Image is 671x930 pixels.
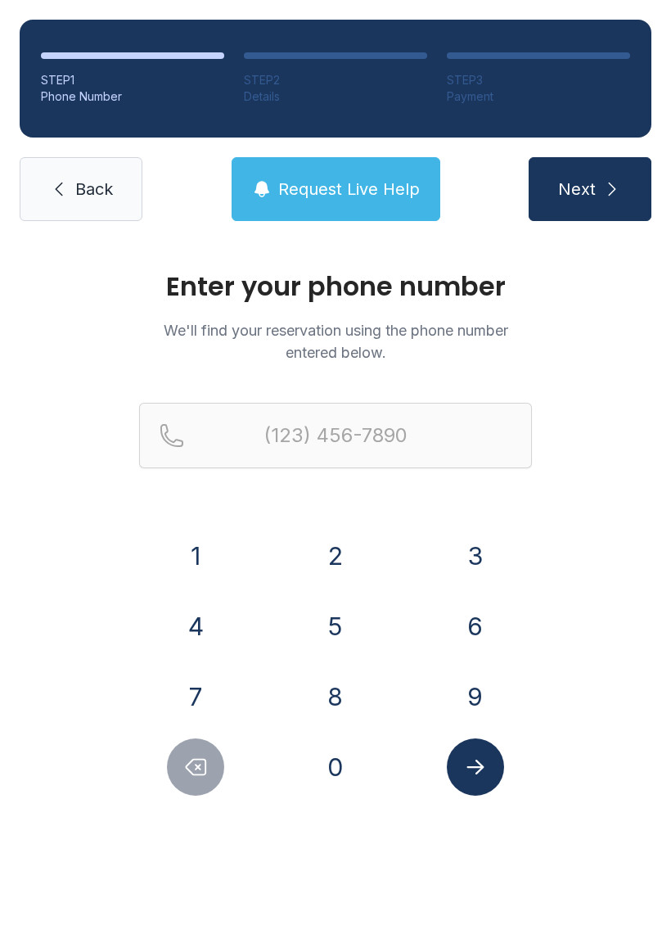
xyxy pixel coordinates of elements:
[307,738,364,796] button: 0
[447,738,504,796] button: Submit lookup form
[167,598,224,655] button: 4
[244,88,427,105] div: Details
[447,598,504,655] button: 6
[139,403,532,468] input: Reservation phone number
[167,738,224,796] button: Delete number
[167,527,224,585] button: 1
[75,178,113,201] span: Back
[447,72,630,88] div: STEP 3
[41,88,224,105] div: Phone Number
[307,598,364,655] button: 5
[41,72,224,88] div: STEP 1
[447,668,504,725] button: 9
[447,527,504,585] button: 3
[167,668,224,725] button: 7
[307,668,364,725] button: 8
[139,319,532,363] p: We'll find your reservation using the phone number entered below.
[244,72,427,88] div: STEP 2
[278,178,420,201] span: Request Live Help
[307,527,364,585] button: 2
[139,273,532,300] h1: Enter your phone number
[558,178,596,201] span: Next
[447,88,630,105] div: Payment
